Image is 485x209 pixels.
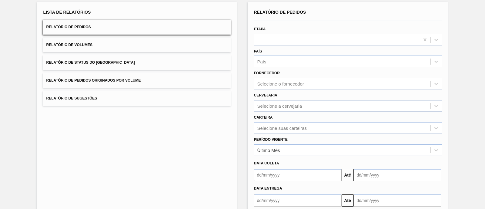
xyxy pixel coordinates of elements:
[257,103,302,108] div: Selecione a cervejaria
[254,93,277,97] label: Cervejaria
[342,194,354,207] button: Até
[43,38,231,52] button: Relatório de Volumes
[257,59,266,64] div: País
[254,10,306,15] span: Relatório de Pedidos
[257,125,307,130] div: Selecione suas carteiras
[46,96,97,100] span: Relatório de Sugestões
[254,71,280,75] label: Fornecedor
[46,60,135,65] span: Relatório de Status do [GEOGRAPHIC_DATA]
[46,78,141,83] span: Relatório de Pedidos Originados por Volume
[43,20,231,35] button: Relatório de Pedidos
[46,25,91,29] span: Relatório de Pedidos
[254,137,288,142] label: Período Vigente
[46,43,92,47] span: Relatório de Volumes
[43,73,231,88] button: Relatório de Pedidos Originados por Volume
[342,169,354,181] button: Até
[354,194,441,207] input: dd/mm/yyyy
[354,169,441,181] input: dd/mm/yyyy
[254,186,282,190] span: Data Entrega
[254,115,273,120] label: Carteira
[43,91,231,106] button: Relatório de Sugestões
[254,49,262,53] label: País
[254,169,342,181] input: dd/mm/yyyy
[257,81,304,86] div: Selecione o fornecedor
[43,55,231,70] button: Relatório de Status do [GEOGRAPHIC_DATA]
[257,147,280,153] div: Último Mês
[254,161,279,165] span: Data coleta
[254,27,266,31] label: Etapa
[43,10,91,15] span: Lista de Relatórios
[254,194,342,207] input: dd/mm/yyyy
